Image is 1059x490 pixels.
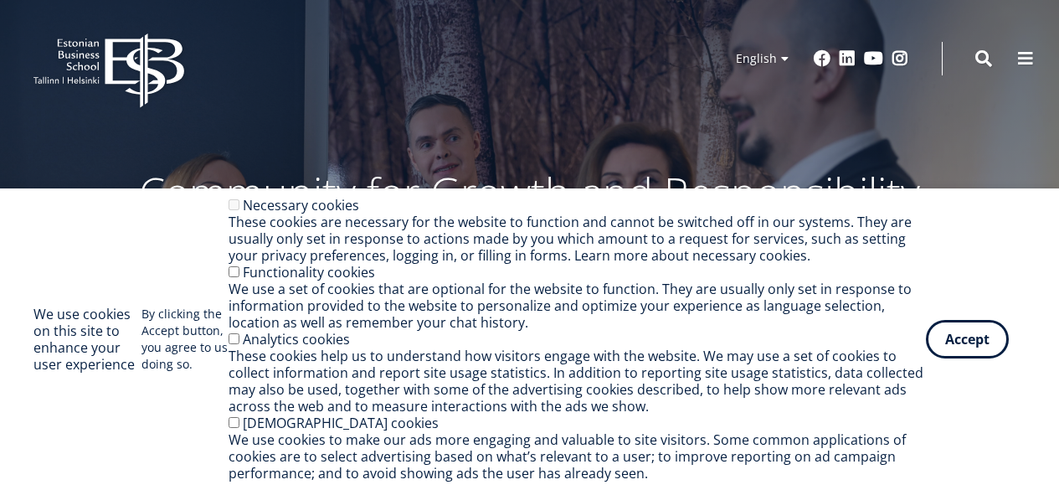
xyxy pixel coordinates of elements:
p: Community for Growth and Responsibility [86,168,974,218]
div: We use a set of cookies that are optional for the website to function. They are usually only set ... [229,281,926,331]
label: [DEMOGRAPHIC_DATA] cookies [243,414,439,432]
label: Necessary cookies [243,196,359,214]
p: By clicking the Accept button, you agree to us doing so. [141,306,229,373]
a: Youtube [864,50,883,67]
h2: We use cookies on this site to enhance your user experience [33,306,141,373]
a: Linkedin [839,50,856,67]
button: Accept [926,320,1009,358]
label: Analytics cookies [243,330,350,348]
div: These cookies are necessary for the website to function and cannot be switched off in our systems... [229,214,926,264]
div: These cookies help us to understand how visitors engage with the website. We may use a set of coo... [229,348,926,415]
a: Facebook [814,50,830,67]
a: Instagram [892,50,908,67]
div: We use cookies to make our ads more engaging and valuable to site visitors. Some common applicati... [229,431,926,482]
label: Functionality cookies [243,263,375,281]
